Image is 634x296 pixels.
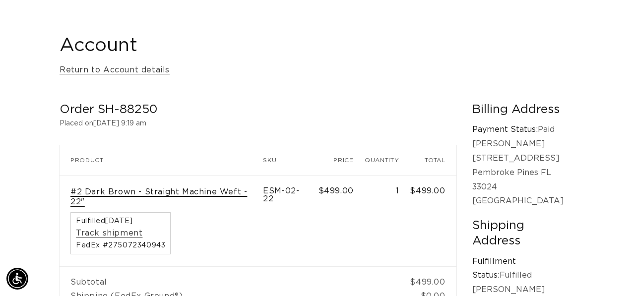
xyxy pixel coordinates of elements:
[60,266,410,289] td: Subtotal
[472,254,574,283] p: Fulfilled
[93,120,146,127] time: [DATE] 9:19 am
[472,125,538,133] strong: Payment Status:
[472,122,574,137] p: Paid
[263,145,318,175] th: SKU
[318,145,365,175] th: Price
[76,218,165,225] span: Fulfilled
[365,145,410,175] th: Quantity
[472,218,574,249] h2: Shipping Address
[60,63,170,77] a: Return to Account details
[410,266,456,289] td: $499.00
[472,257,516,280] strong: Fulfillment Status:
[410,145,456,175] th: Total
[318,187,354,195] span: $499.00
[76,242,165,249] span: FedEx #275072340943
[410,175,456,266] td: $499.00
[472,102,574,118] h2: Billing Address
[70,187,252,208] a: #2 Dark Brown - Straight Machine Weft - 22"
[60,118,456,130] p: Placed on
[60,145,263,175] th: Product
[60,102,456,118] h2: Order SH-88250
[76,228,142,238] a: Track shipment
[263,175,318,266] td: ESM-02-22
[365,175,410,266] td: 1
[472,137,574,208] p: [PERSON_NAME] [STREET_ADDRESS] Pembroke Pines FL 33024 [GEOGRAPHIC_DATA]
[105,218,133,225] time: [DATE]
[6,268,28,290] div: Accessibility Menu
[60,34,574,58] h1: Account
